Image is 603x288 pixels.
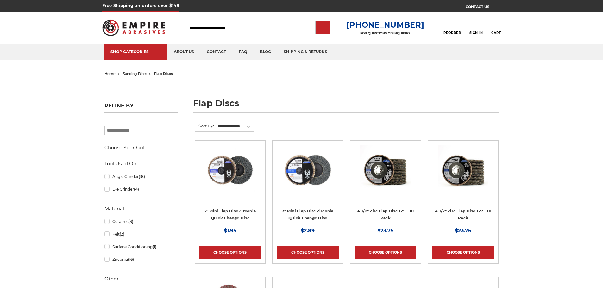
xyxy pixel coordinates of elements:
[286,164,330,177] a: Quick view
[282,145,333,196] img: BHA 3" Quick Change 60 Grit Flap Disc for Fine Grinding and Finishing
[355,145,416,206] a: 4.5" Black Hawk Zirconia Flap Disc 10 Pack
[199,145,261,206] a: Black Hawk Abrasives 2-inch Zirconia Flap Disc with 60 Grit Zirconia for Smooth Finishing
[469,31,483,35] span: Sign In
[104,160,178,168] h5: Tool Used On
[193,99,499,113] h1: flap discs
[154,71,173,76] span: flap discs
[205,145,255,196] img: Black Hawk Abrasives 2-inch Zirconia Flap Disc with 60 Grit Zirconia for Smooth Finishing
[167,44,200,60] a: about us
[208,164,252,177] a: Quick view
[443,21,461,34] a: Reorder
[153,244,156,249] span: (1)
[432,145,494,206] a: Black Hawk 4-1/2" x 7/8" Flap Disc Type 27 - 10 Pack
[301,228,315,234] span: $2.89
[217,122,254,131] select: Sort By:
[104,103,178,113] h5: Refine by
[224,228,236,234] span: $1.95
[232,44,254,60] a: faq
[277,145,338,206] a: BHA 3" Quick Change 60 Grit Flap Disc for Fine Grinding and Finishing
[104,229,178,240] a: Felt(2)
[139,174,145,179] span: (18)
[128,257,134,262] span: (16)
[104,241,178,252] a: Surface Conditioning(1)
[317,22,329,34] input: Submit
[432,246,494,259] a: Choose Options
[491,31,501,35] span: Cart
[438,145,488,196] img: Black Hawk 4-1/2" x 7/8" Flap Disc Type 27 - 10 Pack
[443,31,461,35] span: Reorder
[200,44,232,60] a: contact
[277,44,334,60] a: shipping & returns
[491,21,501,35] a: Cart
[346,31,424,35] p: FOR QUESTIONS OR INQUIRIES
[346,20,424,29] a: [PHONE_NUMBER]
[104,205,178,212] h5: Material
[254,44,277,60] a: blog
[102,15,166,40] img: Empire Abrasives
[120,232,124,236] span: (2)
[104,275,178,283] h5: Other
[104,71,116,76] a: home
[195,121,214,131] label: Sort By:
[104,144,178,151] h5: Choose Your Grit
[277,246,338,259] a: Choose Options
[455,228,471,234] span: $23.75
[104,184,178,195] a: Die Grinder(4)
[104,216,178,227] a: Ceramic(3)
[364,164,407,177] a: Quick view
[104,171,178,182] a: Angle Grinder(18)
[441,164,485,177] a: Quick view
[134,187,139,192] span: (4)
[104,254,178,265] a: Zirconia(16)
[357,209,414,221] a: 4-1/2" Zirc Flap Disc T29 - 10 Pack
[360,145,411,196] img: 4.5" Black Hawk Zirconia Flap Disc 10 Pack
[110,49,161,54] div: SHOP CATEGORIES
[282,209,334,221] a: 3" Mini Flap Disc Zirconia Quick Change Disc
[435,209,491,221] a: 4-1/2" Zirc Flap Disc T27 - 10 Pack
[466,3,501,12] a: CONTACT US
[123,71,147,76] a: sanding discs
[199,246,261,259] a: Choose Options
[129,219,133,224] span: (3)
[204,209,256,221] a: 2" Mini Flap Disc Zirconia Quick Change Disc
[377,228,394,234] span: $23.75
[355,246,416,259] a: Choose Options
